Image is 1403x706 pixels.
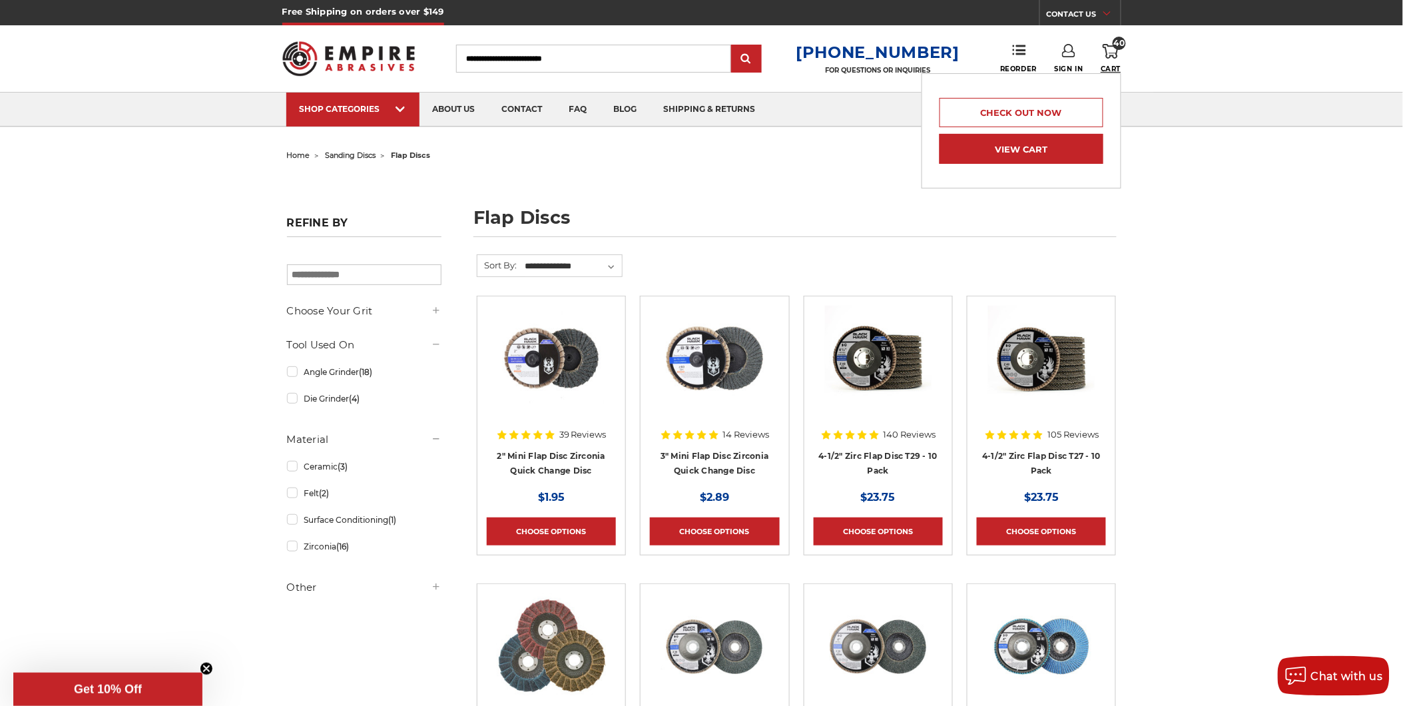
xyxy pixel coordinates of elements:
a: Ceramic [287,455,441,478]
label: Sort By: [477,255,517,275]
a: sanding discs [326,151,376,160]
a: home [287,151,310,160]
a: shipping & returns [651,93,769,127]
img: BHA 3" Quick Change 60 Grit Flap Disc for Fine Grinding and Finishing [661,306,768,412]
a: Choose Options [814,518,943,545]
span: $1.95 [538,491,565,504]
span: flap discs [392,151,431,160]
img: Coarse 36 grit BHA Zirconia flap disc, 6-inch, flat T27 for aggressive material removal [825,593,932,700]
a: Surface Conditioning [287,508,441,531]
div: Get 10% OffClose teaser [13,673,202,706]
a: Check out now [940,98,1103,127]
a: Choose Options [977,518,1106,545]
span: $23.75 [1024,491,1059,504]
span: (3) [338,462,348,472]
a: blog [601,93,651,127]
a: Reorder [1000,44,1037,73]
h5: Refine by [287,216,441,237]
span: (16) [336,541,349,551]
img: Empire Abrasives [282,33,416,85]
a: Choose Options [487,518,616,545]
span: (4) [349,394,360,404]
span: $23.75 [861,491,896,504]
span: 105 Reviews [1047,430,1099,439]
a: 4.5" Black Hawk Zirconia Flap Disc 10 Pack [814,306,943,435]
h5: Choose Your Grit [287,303,441,319]
a: BHA 3" Quick Change 60 Grit Flap Disc for Fine Grinding and Finishing [650,306,779,435]
span: 14 Reviews [723,430,770,439]
a: Zirconia [287,535,441,558]
span: Reorder [1000,65,1037,73]
span: Get 10% Off [74,683,142,696]
a: 3" Mini Flap Disc Zirconia Quick Change Disc [661,451,769,476]
div: SHOP CATEGORIES [300,104,406,114]
h5: Other [287,579,441,595]
a: [PHONE_NUMBER] [796,43,960,62]
img: Scotch brite flap discs [497,593,606,700]
p: FOR QUESTIONS OR INQUIRIES [796,66,960,75]
img: 4.5" Black Hawk Zirconia Flap Disc 10 Pack [825,306,932,412]
span: $2.89 [700,491,729,504]
span: (1) [388,515,396,525]
img: Black Hawk 6 inch T29 coarse flap discs, 36 grit for efficient material removal [661,593,768,700]
a: Black Hawk Abrasives 2-inch Zirconia Flap Disc with 60 Grit Zirconia for Smooth Finishing [487,306,616,435]
span: Cart [1101,65,1121,73]
a: about us [420,93,489,127]
span: Sign In [1055,65,1083,73]
a: Black Hawk 4-1/2" x 7/8" Flap Disc Type 27 - 10 Pack [977,306,1106,435]
span: (18) [359,367,372,377]
img: 4-inch BHA Zirconia flap disc with 40 grit designed for aggressive metal sanding and grinding [988,593,1095,700]
h5: Material [287,432,441,448]
a: Angle Grinder [287,360,441,384]
img: Black Hawk 4-1/2" x 7/8" Flap Disc Type 27 - 10 Pack [988,306,1095,412]
img: Black Hawk Abrasives 2-inch Zirconia Flap Disc with 60 Grit Zirconia for Smooth Finishing [498,306,605,412]
select: Sort By: [523,256,623,276]
span: (2) [319,488,329,498]
a: contact [489,93,556,127]
input: Submit [733,46,760,73]
a: CONTACT US [1047,7,1121,25]
a: 40 Cart [1101,44,1121,73]
a: View Cart [940,134,1103,164]
button: Close teaser [200,662,213,675]
h5: Tool Used On [287,337,441,353]
span: 40 [1113,37,1126,50]
a: 4-1/2" Zirc Flap Disc T27 - 10 Pack [982,451,1101,476]
button: Chat with us [1278,656,1390,696]
span: 140 Reviews [884,430,936,439]
h1: flap discs [473,208,1117,237]
a: faq [556,93,601,127]
a: 4-1/2" Zirc Flap Disc T29 - 10 Pack [819,451,938,476]
a: 2" Mini Flap Disc Zirconia Quick Change Disc [497,451,606,476]
a: Choose Options [650,518,779,545]
a: Die Grinder [287,387,441,410]
span: Chat with us [1311,670,1383,683]
span: 39 Reviews [559,430,607,439]
a: Felt [287,482,441,505]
